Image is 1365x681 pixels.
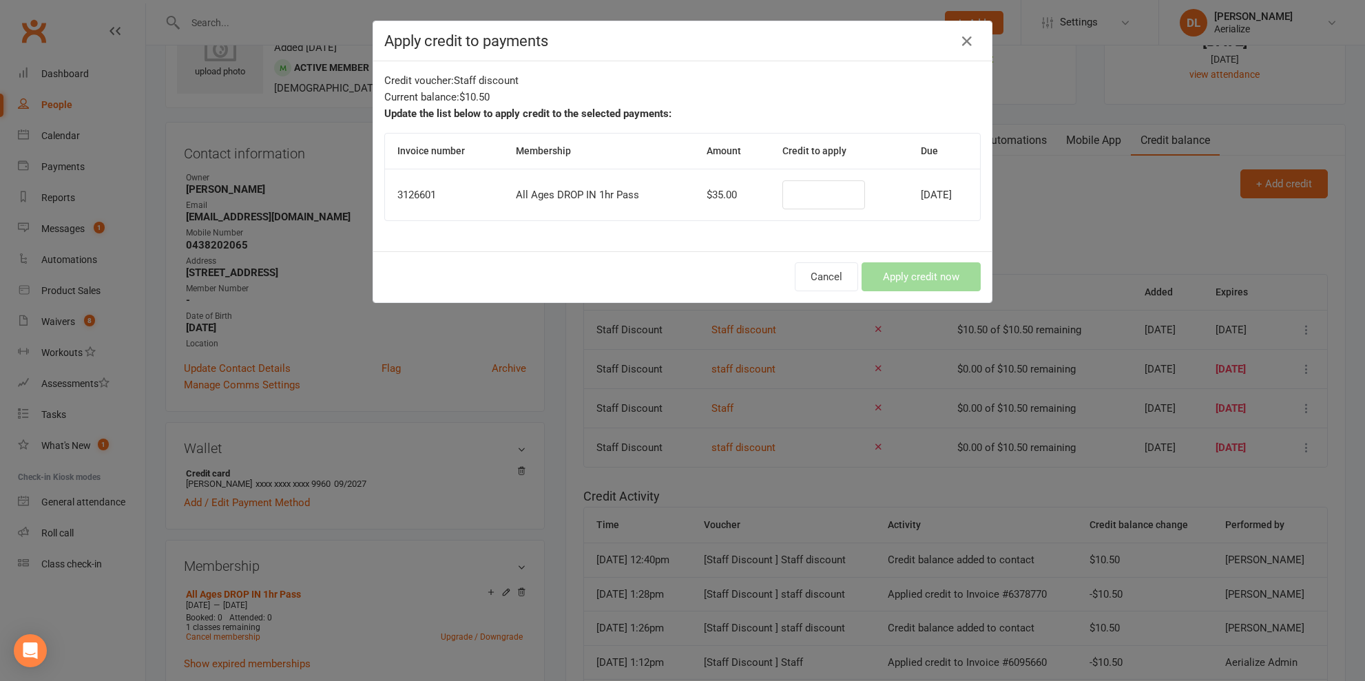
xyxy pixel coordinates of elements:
div: $35.00 [707,189,758,201]
th: Credit to apply [770,134,908,169]
th: Amount [694,134,771,169]
td: [DATE] [908,169,980,220]
div: Credit voucher: Staff discount [384,72,981,89]
button: Cancel [795,262,858,291]
h4: Apply credit to payments [384,32,981,50]
div: Current balance: $10.50 [384,89,981,105]
td: 3126601 [385,169,503,220]
a: Close [956,30,978,52]
div: Open Intercom Messenger [14,634,47,667]
td: All Ages DROP IN 1hr Pass [503,169,694,220]
th: Due [908,134,980,169]
th: Invoice number [385,134,503,169]
th: Membership [503,134,694,169]
strong: Update the list below to apply credit to the selected payments: [384,107,671,120]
